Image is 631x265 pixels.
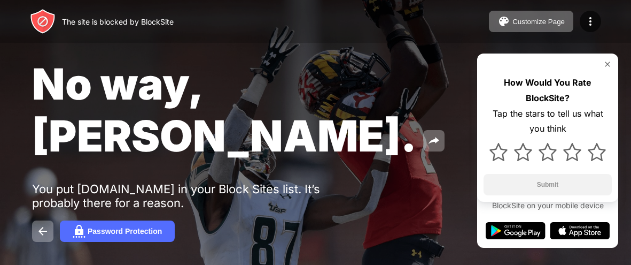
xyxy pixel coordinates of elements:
[73,225,85,238] img: password.svg
[588,143,606,161] img: star.svg
[497,15,510,28] img: pallet.svg
[32,58,417,162] span: No way, [PERSON_NAME].
[88,227,162,236] div: Password Protection
[32,182,362,210] div: You put [DOMAIN_NAME] in your Block Sites list. It’s probably there for a reason.
[30,9,56,34] img: header-logo.svg
[563,143,581,161] img: star.svg
[514,143,532,161] img: star.svg
[484,174,612,195] button: Submit
[539,143,557,161] img: star.svg
[603,60,612,69] img: rate-us-close.svg
[36,225,49,238] img: back.svg
[484,75,612,106] div: How Would You Rate BlockSite?
[484,106,612,137] div: Tap the stars to tell us what you think
[60,221,175,242] button: Password Protection
[62,17,174,26] div: The site is blocked by BlockSite
[512,18,565,26] div: Customize Page
[584,15,597,28] img: menu-icon.svg
[427,134,440,147] img: share.svg
[489,11,573,32] button: Customize Page
[489,143,508,161] img: star.svg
